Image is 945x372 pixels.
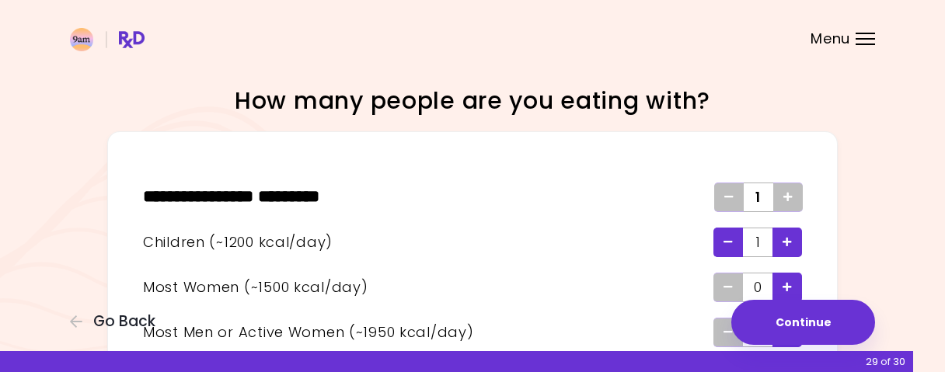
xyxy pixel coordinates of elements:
[201,85,744,116] h1: How many people are you eating with?
[772,228,802,257] div: Add - Child
[755,230,761,255] span: 1
[754,275,762,300] span: 0
[713,273,743,302] div: Remove - Woman
[70,28,145,51] img: RxDiet
[70,313,163,330] button: Go Back
[713,318,743,347] div: Remove - Man or Active Woman
[773,183,803,212] div: Add
[143,231,713,254] div: Children (~1200 kcal/day)
[143,322,713,344] div: Most Men or Active Women (~1950 kcal/day)
[93,313,155,330] span: Go Back
[143,276,713,299] div: Most Women (~1500 kcal/day)
[755,185,761,210] span: 1
[731,300,875,345] button: Continue
[811,32,850,46] span: Menu
[714,183,744,212] div: Remove
[713,228,743,257] div: Remove - Child
[772,273,802,302] div: Add - Woman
